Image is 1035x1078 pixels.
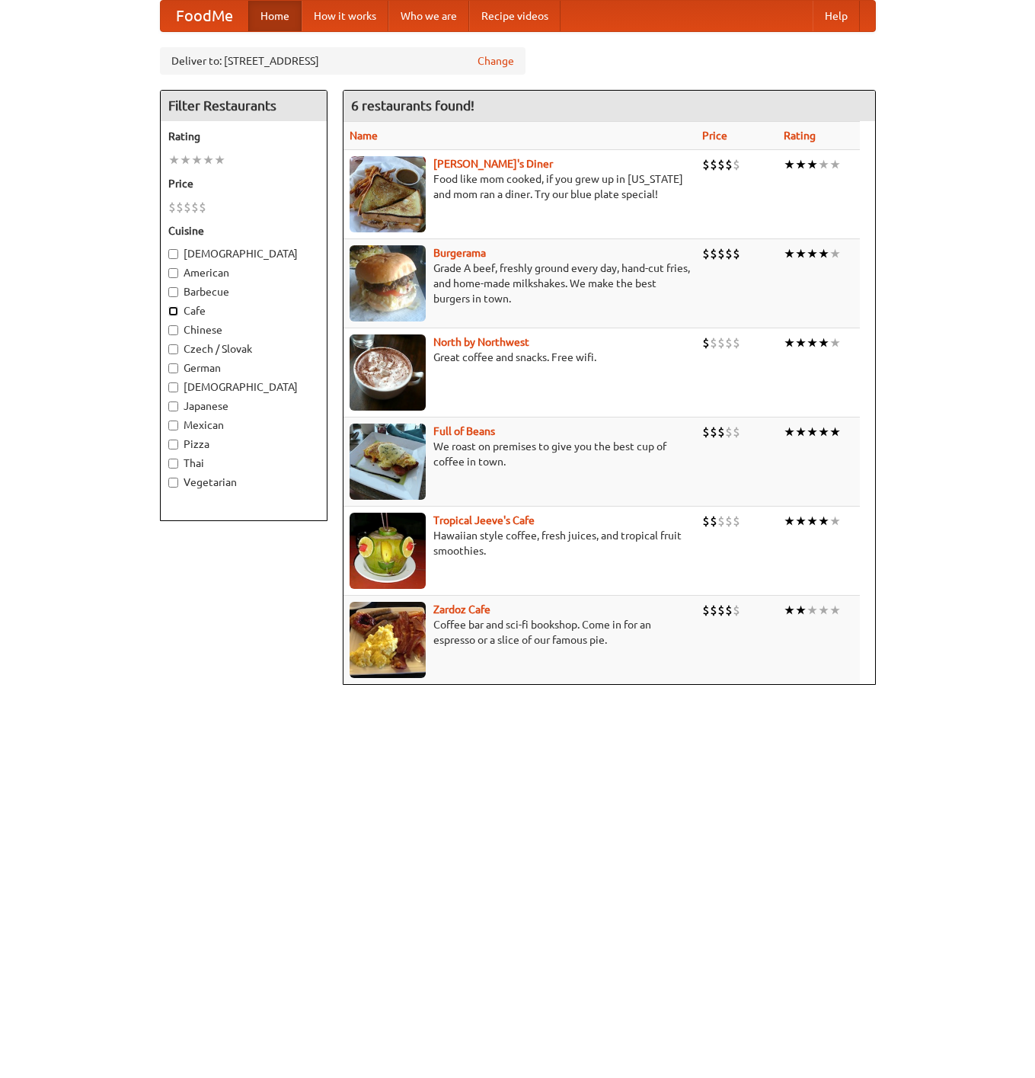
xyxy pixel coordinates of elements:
[733,245,740,262] li: $
[807,602,818,619] li: ★
[433,158,553,170] a: [PERSON_NAME]'s Diner
[807,334,818,351] li: ★
[733,602,740,619] li: $
[710,334,717,351] li: $
[807,156,818,173] li: ★
[191,199,199,216] li: $
[733,156,740,173] li: $
[168,303,319,318] label: Cafe
[168,199,176,216] li: $
[168,176,319,191] h5: Price
[478,53,514,69] a: Change
[168,475,319,490] label: Vegetarian
[168,421,178,430] input: Mexican
[168,341,319,357] label: Czech / Slovak
[168,265,319,280] label: American
[717,602,725,619] li: $
[710,156,717,173] li: $
[818,156,829,173] li: ★
[829,513,841,529] li: ★
[784,130,816,142] a: Rating
[248,1,302,31] a: Home
[813,1,860,31] a: Help
[350,513,426,589] img: jeeves.jpg
[351,98,474,113] ng-pluralize: 6 restaurants found!
[168,284,319,299] label: Barbecue
[795,424,807,440] li: ★
[469,1,561,31] a: Recipe videos
[184,199,191,216] li: $
[168,401,178,411] input: Japanese
[784,245,795,262] li: ★
[795,156,807,173] li: ★
[214,152,225,168] li: ★
[168,246,319,261] label: [DEMOGRAPHIC_DATA]
[199,199,206,216] li: $
[818,513,829,529] li: ★
[829,334,841,351] li: ★
[795,245,807,262] li: ★
[168,223,319,238] h5: Cuisine
[388,1,469,31] a: Who we are
[168,152,180,168] li: ★
[160,47,525,75] div: Deliver to: [STREET_ADDRESS]
[829,602,841,619] li: ★
[818,424,829,440] li: ★
[725,156,733,173] li: $
[702,245,710,262] li: $
[161,1,248,31] a: FoodMe
[795,334,807,351] li: ★
[702,602,710,619] li: $
[350,439,690,469] p: We roast on premises to give you the best cup of coffee in town.
[168,249,178,259] input: [DEMOGRAPHIC_DATA]
[818,245,829,262] li: ★
[807,424,818,440] li: ★
[433,336,529,348] a: North by Northwest
[717,424,725,440] li: $
[433,514,535,526] a: Tropical Jeeve's Cafe
[433,247,486,259] a: Burgerama
[350,350,690,365] p: Great coffee and snacks. Free wifi.
[168,437,319,452] label: Pizza
[168,456,319,471] label: Thai
[725,334,733,351] li: $
[433,425,495,437] a: Full of Beans
[350,245,426,321] img: burgerama.jpg
[795,602,807,619] li: ★
[710,602,717,619] li: $
[168,287,178,297] input: Barbecue
[717,513,725,529] li: $
[350,424,426,500] img: beans.jpg
[168,129,319,144] h5: Rating
[302,1,388,31] a: How it works
[191,152,203,168] li: ★
[168,325,178,335] input: Chinese
[702,334,710,351] li: $
[433,603,490,616] a: Zardoz Cafe
[710,245,717,262] li: $
[702,513,710,529] li: $
[733,424,740,440] li: $
[829,156,841,173] li: ★
[829,424,841,440] li: ★
[795,513,807,529] li: ★
[807,245,818,262] li: ★
[168,379,319,395] label: [DEMOGRAPHIC_DATA]
[717,156,725,173] li: $
[350,528,690,558] p: Hawaiian style coffee, fresh juices, and tropical fruit smoothies.
[168,363,178,373] input: German
[350,130,378,142] a: Name
[168,417,319,433] label: Mexican
[168,440,178,449] input: Pizza
[784,513,795,529] li: ★
[180,152,191,168] li: ★
[702,156,710,173] li: $
[350,602,426,678] img: zardoz.jpg
[203,152,214,168] li: ★
[710,513,717,529] li: $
